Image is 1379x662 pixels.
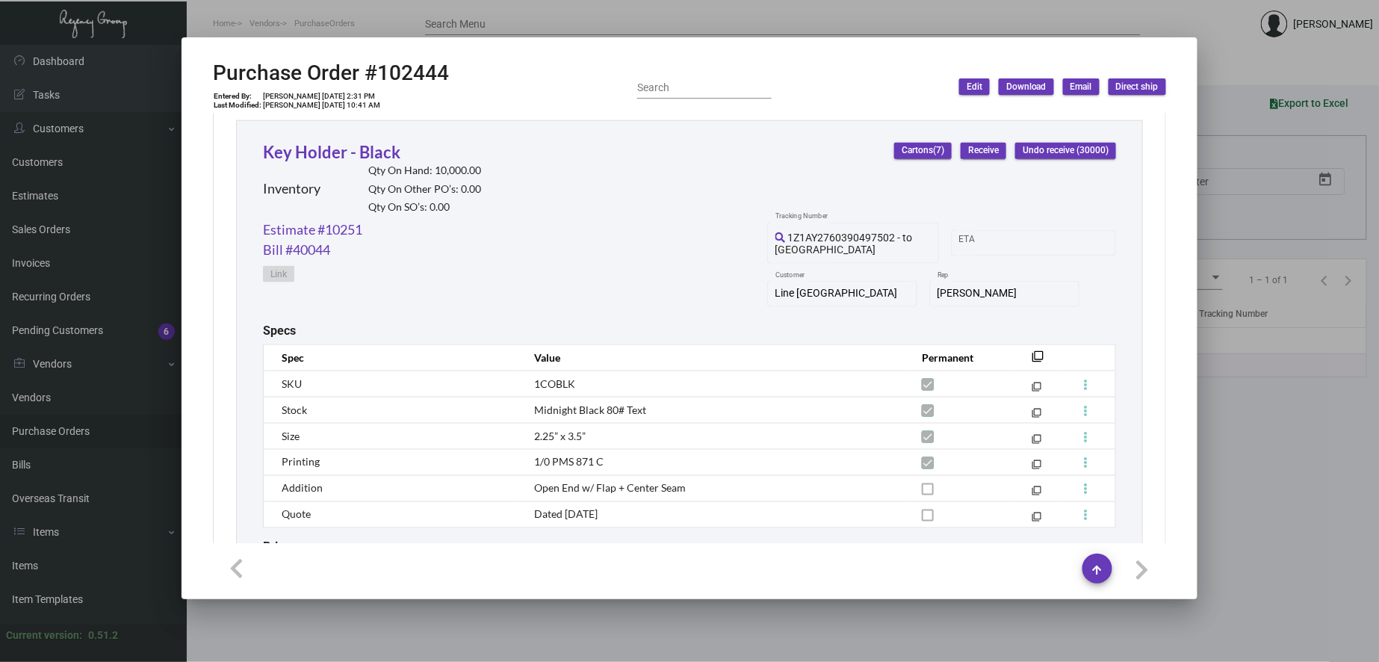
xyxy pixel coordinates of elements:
span: 2.25” x 3.5” [534,430,586,442]
span: Download [1006,81,1047,93]
h2: Inventory [263,181,320,197]
button: Direct ship [1109,78,1166,95]
span: Open End w/ Flap + Center Seam [534,482,686,495]
span: 1Z1AY2760390497502 - to [GEOGRAPHIC_DATA] [775,232,913,256]
mat-icon: filter_none [1032,355,1044,367]
button: Cartons(7) [894,143,952,159]
span: Stock [282,403,307,416]
h2: Specs [263,324,296,338]
button: Edit [959,78,990,95]
input: Start date [959,237,1005,249]
mat-icon: filter_none [1032,463,1042,473]
span: Cartons [902,144,944,157]
h2: Qty On Other PO’s: 0.00 [368,183,481,196]
mat-icon: filter_none [1032,411,1042,421]
h2: Purchase Order #102444 [213,61,449,86]
span: Dated [DATE] [534,508,598,521]
h2: Price [263,540,291,554]
th: Permanent [907,344,1009,371]
span: Printing [282,456,320,468]
div: Current version: [6,628,82,643]
span: Addition [282,482,323,495]
td: [PERSON_NAME] [DATE] 2:31 PM [262,92,381,101]
span: 1COBLK [534,377,575,390]
span: Undo receive (30000) [1023,144,1109,157]
mat-icon: filter_none [1032,516,1042,525]
span: Size [282,430,300,442]
button: Receive [961,143,1006,159]
td: [PERSON_NAME] [DATE] 10:41 AM [262,101,381,110]
span: Edit [967,81,982,93]
button: Email [1063,78,1100,95]
mat-icon: filter_none [1032,489,1042,499]
input: End date [1018,237,1090,249]
mat-icon: filter_none [1032,437,1042,447]
a: Estimate #10251 [263,220,362,240]
span: Email [1070,81,1092,93]
td: Entered By: [213,92,262,101]
button: Download [999,78,1054,95]
span: 1/0 PMS 871 C [534,456,604,468]
th: Spec [264,344,519,371]
button: Link [263,266,294,282]
h2: Qty On Hand: 10,000.00 [368,164,481,177]
span: Receive [968,144,999,157]
span: Midnight Black 80# Text [534,403,646,416]
div: 0.51.2 [88,628,118,643]
span: Direct ship [1116,81,1159,93]
span: SKU [282,377,302,390]
span: Quote [282,508,311,521]
mat-icon: filter_none [1032,385,1042,395]
h2: Qty On SO’s: 0.00 [368,201,481,214]
a: Key Holder - Black [263,142,400,162]
td: Last Modified: [213,101,262,110]
a: Bill #40044 [263,240,330,260]
span: Link [270,268,287,281]
button: Undo receive (30000) [1015,143,1116,159]
span: (7) [933,146,944,156]
th: Value [519,344,907,371]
